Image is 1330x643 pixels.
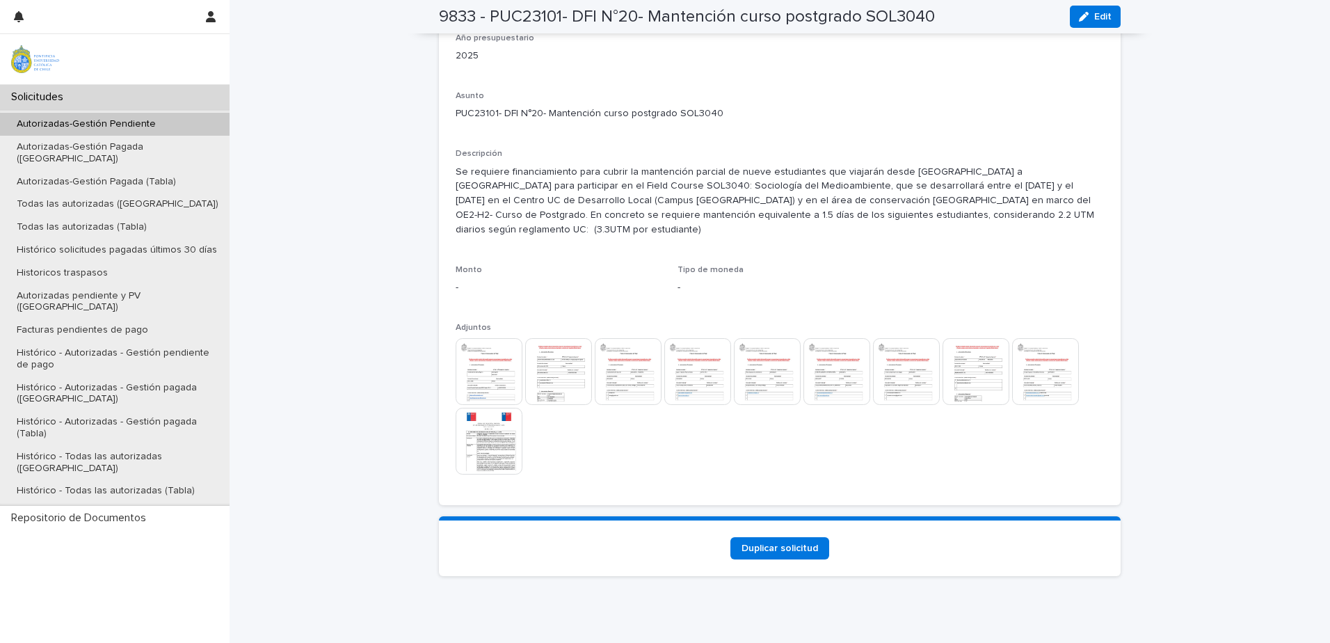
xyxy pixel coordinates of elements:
h2: 9833 - PUC23101- DFI N°20- Mantención curso postgrado SOL3040 [439,7,935,27]
p: Historicos traspasos [6,267,119,279]
p: - [678,280,883,295]
p: Autorizadas-Gestión Pagada (Tabla) [6,176,187,188]
p: Repositorio de Documentos [6,511,157,525]
p: - [456,280,661,295]
span: Adjuntos [456,324,491,332]
p: PUC23101- DFI N°20- Mantención curso postgrado SOL3040 [456,106,1104,121]
p: Todas las autorizadas (Tabla) [6,221,158,233]
span: Asunto [456,92,484,100]
p: Facturas pendientes de pago [6,324,159,336]
span: Descripción [456,150,502,158]
p: Histórico - Todas las autorizadas (Tabla) [6,485,206,497]
span: Año presupuestario [456,34,534,42]
p: Se requiere financiamiento para cubrir la mantención parcial de nueve estudiantes que viajarán de... [456,165,1104,237]
p: 2025 [456,49,661,63]
p: Histórico solicitudes pagadas últimos 30 días [6,244,228,256]
p: Histórico - Todas las autorizadas ([GEOGRAPHIC_DATA]) [6,451,230,475]
p: Solicitudes [6,90,74,104]
p: Histórico - Autorizadas - Gestión pagada (Tabla) [6,416,230,440]
p: Autorizadas-Gestión Pendiente [6,118,167,130]
button: Edit [1070,6,1121,28]
p: Todas las autorizadas ([GEOGRAPHIC_DATA]) [6,198,230,210]
span: Tipo de moneda [678,266,744,274]
p: Autorizadas-Gestión Pagada ([GEOGRAPHIC_DATA]) [6,141,230,165]
span: Monto [456,266,482,274]
img: iqsleoUpQLaG7yz5l0jK [11,45,59,73]
span: Duplicar solicitud [742,543,818,553]
span: Edit [1094,12,1112,22]
p: Histórico - Autorizadas - Gestión pendiente de pago [6,347,230,371]
p: Histórico - Autorizadas - Gestión pagada ([GEOGRAPHIC_DATA]) [6,382,230,406]
p: Autorizadas pendiente y PV ([GEOGRAPHIC_DATA]) [6,290,230,314]
a: Duplicar solicitud [730,537,829,559]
